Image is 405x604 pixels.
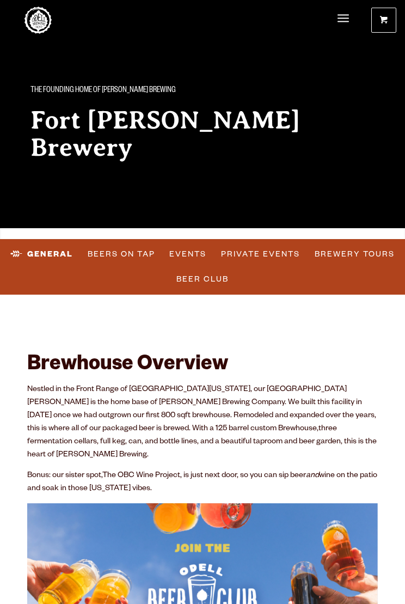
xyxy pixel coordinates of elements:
[24,7,52,34] a: Odell Home
[217,242,304,267] a: Private Events
[165,242,211,267] a: Events
[310,242,399,267] a: Brewery Tours
[27,425,377,460] span: three fermentation cellars, full keg, can, and bottle lines, and a beautiful taproom and beer gar...
[83,242,159,267] a: Beers on Tap
[337,8,349,30] a: Menu
[102,472,180,480] a: The OBC Wine Project
[27,469,378,496] p: Bonus: our sister spot, , is just next door, so you can sip beer wine on the patio and soak in th...
[172,267,233,292] a: Beer Club
[6,242,77,267] a: General
[30,84,176,98] span: The Founding Home of [PERSON_NAME] Brewing
[27,354,378,378] h2: Brewhouse Overview
[27,383,378,462] p: Nestled in the Front Range of [GEOGRAPHIC_DATA][US_STATE], our [GEOGRAPHIC_DATA][PERSON_NAME] is ...
[30,107,375,161] h2: Fort [PERSON_NAME] Brewery
[306,472,319,480] em: and
[30,176,375,199] div: Known for our beautiful patio and striking mountain views, this brewhouse is the go-to spot for l...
